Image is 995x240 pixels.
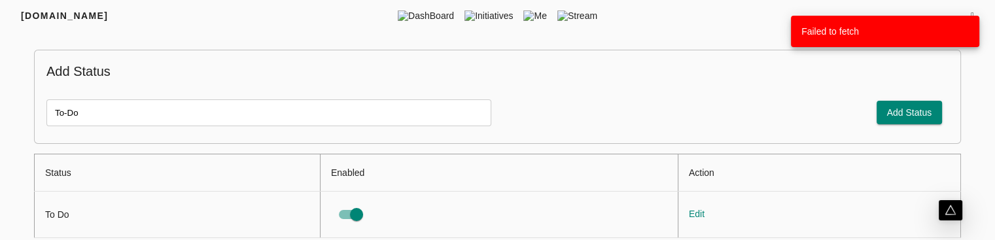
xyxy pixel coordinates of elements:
span: Failed to fetch [801,26,859,37]
span: Stream [552,9,602,22]
span: Add Status [887,105,932,121]
span: [DOMAIN_NAME] [21,10,108,21]
table: status table [34,154,961,238]
th: Enabled [320,154,678,191]
img: dashboard.png [398,10,408,21]
th: Status [35,154,321,191]
span: Me [518,9,551,22]
button: Add Status [877,101,943,125]
img: stream.png [557,10,568,21]
td: To Do [35,191,321,237]
button: Edit [689,206,705,222]
span: DashBoard [393,9,459,22]
img: tic.png [464,10,475,21]
p: Add Status [46,62,949,81]
th: Action [678,154,960,191]
span: Initiatives [459,9,518,22]
input: Enter Status [46,99,491,126]
img: me.png [523,10,534,21]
